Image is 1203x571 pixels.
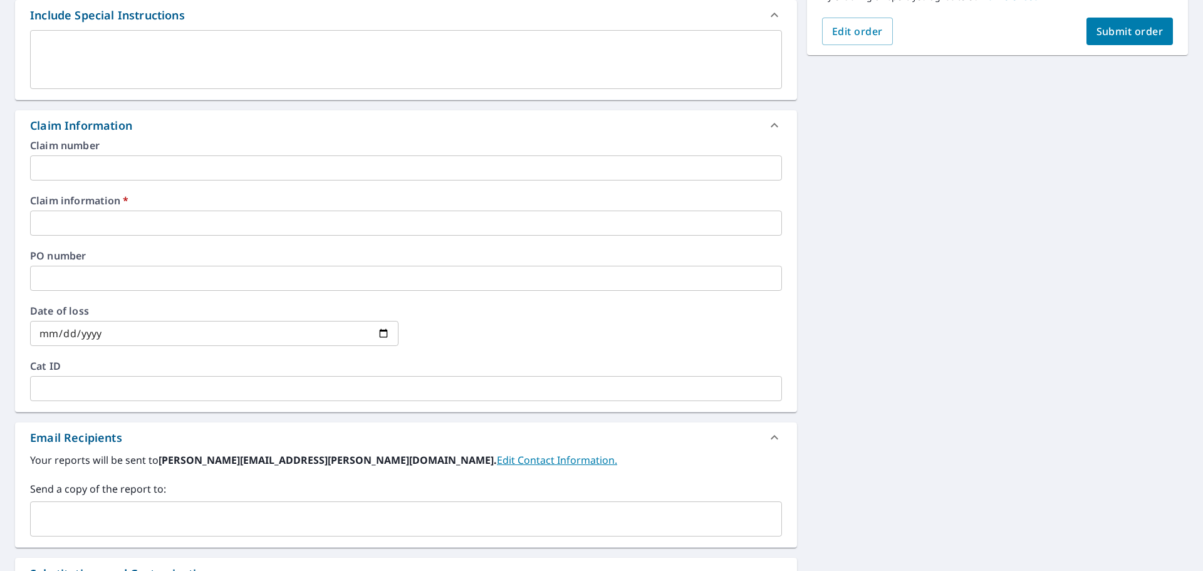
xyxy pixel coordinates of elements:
span: Submit order [1096,24,1164,38]
label: Date of loss [30,306,398,316]
button: Submit order [1086,18,1174,45]
label: Your reports will be sent to [30,453,782,468]
button: Edit order [822,18,893,45]
label: Send a copy of the report to: [30,481,782,496]
div: Email Recipients [30,429,122,446]
b: [PERSON_NAME][EMAIL_ADDRESS][PERSON_NAME][DOMAIN_NAME]. [159,453,497,467]
div: Claim Information [15,110,797,140]
a: EditContactInfo [497,453,617,467]
label: PO number [30,251,782,261]
div: Include Special Instructions [30,7,185,24]
label: Claim information [30,196,782,206]
span: Edit order [832,24,883,38]
div: Claim Information [30,117,132,134]
label: Cat ID [30,361,782,371]
div: Email Recipients [15,422,797,453]
label: Claim number [30,140,782,150]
